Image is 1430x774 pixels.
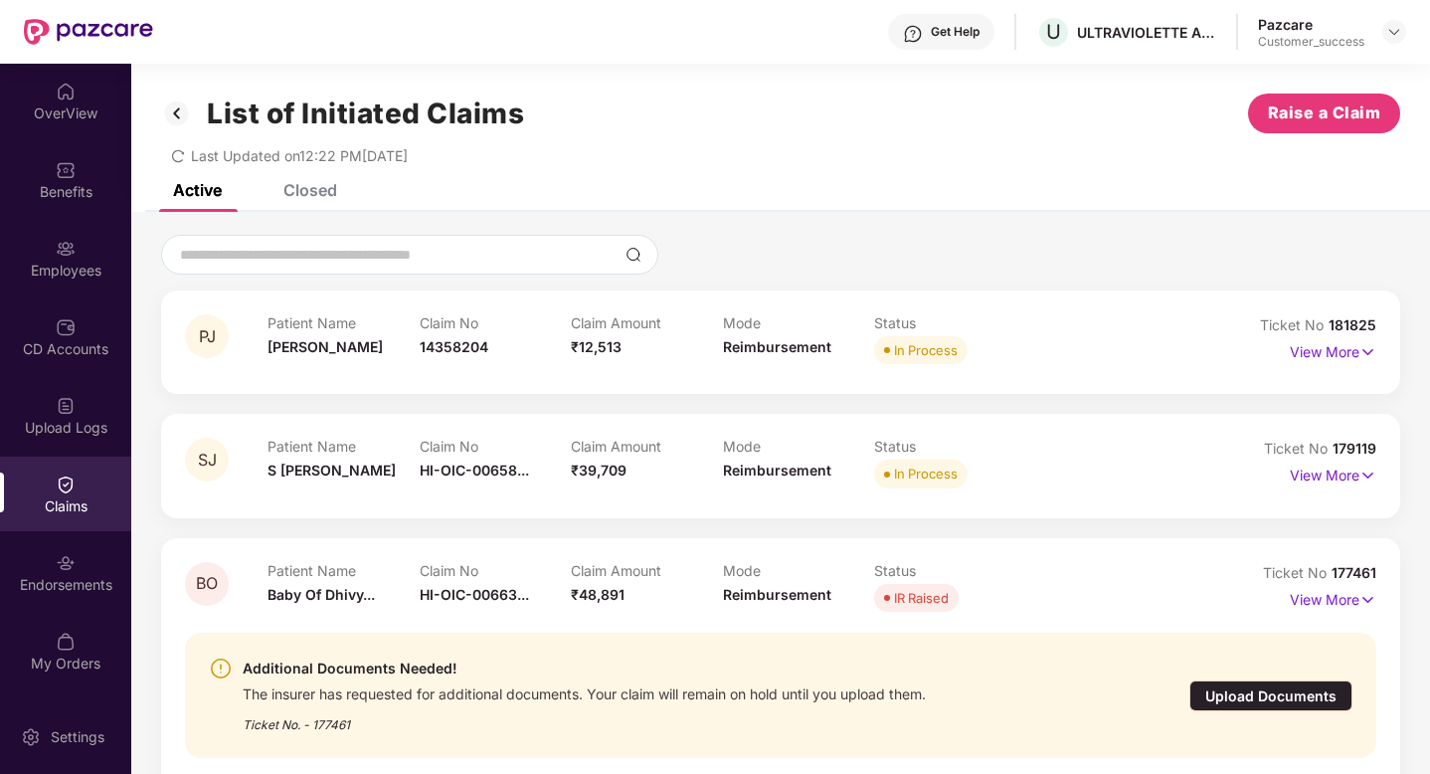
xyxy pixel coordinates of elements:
[723,586,831,603] span: Reimbursement
[209,657,233,680] img: svg+xml;base64,PHN2ZyBpZD0iV2FybmluZ18tXzI0eDI0IiBkYXRhLW5hbWU9Ildhcm5pbmcgLSAyNHgyNCIgeG1sbnM9Im...
[874,438,1026,455] p: Status
[571,438,723,455] p: Claim Amount
[894,340,958,360] div: In Process
[1248,94,1400,133] button: Raise a Claim
[56,239,76,259] img: svg+xml;base64,PHN2ZyBpZD0iRW1wbG95ZWVzIiB4bWxucz0iaHR0cDovL3d3dy53My5vcmcvMjAwMC9zdmciIHdpZHRoPS...
[1290,336,1376,363] p: View More
[1077,23,1216,42] div: ULTRAVIOLETTE AUTOMOTIVE PRIVATE LIMITED
[894,464,958,484] div: In Process
[21,727,41,747] img: svg+xml;base64,PHN2ZyBpZD0iU2V0dGluZy0yMHgyMCIgeG1sbnM9Imh0dHA6Ly93d3cudzMub3JnLzIwMDAvc3ZnIiB3aW...
[171,147,185,164] span: redo
[196,575,218,592] span: BO
[56,475,76,494] img: svg+xml;base64,PHN2ZyBpZD0iQ2xhaW0iIHhtbG5zPSJodHRwOi8vd3d3LnczLm9yZy8yMDAwL3N2ZyIgd2lkdGg9IjIwIi...
[1258,34,1364,50] div: Customer_success
[283,180,337,200] div: Closed
[420,314,572,331] p: Claim No
[420,338,488,355] span: 14358204
[723,562,875,579] p: Mode
[571,462,626,479] span: ₹39,709
[571,338,622,355] span: ₹12,513
[723,462,831,479] span: Reimbursement
[874,314,1026,331] p: Status
[571,562,723,579] p: Claim Amount
[56,553,76,573] img: svg+xml;base64,PHN2ZyBpZD0iRW5kb3JzZW1lbnRzIiB4bWxucz0iaHR0cDovL3d3dy53My5vcmcvMjAwMC9zdmciIHdpZH...
[874,562,1026,579] p: Status
[723,314,875,331] p: Mode
[268,462,396,479] span: S [PERSON_NAME]
[1332,564,1376,581] span: 177461
[268,562,420,579] p: Patient Name
[268,314,420,331] p: Patient Name
[1333,440,1376,457] span: 179119
[56,396,76,416] img: svg+xml;base64,PHN2ZyBpZD0iVXBsb2FkX0xvZ3MiIGRhdGEtbmFtZT0iVXBsb2FkIExvZ3MiIHhtbG5zPSJodHRwOi8vd3...
[420,562,572,579] p: Claim No
[571,314,723,331] p: Claim Amount
[723,338,831,355] span: Reimbursement
[894,588,949,608] div: IR Raised
[1359,341,1376,363] img: svg+xml;base64,PHN2ZyB4bWxucz0iaHR0cDovL3d3dy53My5vcmcvMjAwMC9zdmciIHdpZHRoPSIxNyIgaGVpZ2h0PSIxNy...
[268,438,420,455] p: Patient Name
[1329,316,1376,333] span: 181825
[56,317,76,337] img: svg+xml;base64,PHN2ZyBpZD0iQ0RfQWNjb3VudHMiIGRhdGEtbmFtZT0iQ0QgQWNjb3VudHMiIHhtbG5zPSJodHRwOi8vd3...
[1268,100,1381,125] span: Raise a Claim
[1359,589,1376,611] img: svg+xml;base64,PHN2ZyB4bWxucz0iaHR0cDovL3d3dy53My5vcmcvMjAwMC9zdmciIHdpZHRoPSIxNyIgaGVpZ2h0PSIxNy...
[268,586,375,603] span: Baby Of Dhivy...
[571,586,625,603] span: ₹48,891
[45,727,110,747] div: Settings
[420,586,529,603] span: HI-OIC-00663...
[1263,564,1332,581] span: Ticket No
[56,160,76,180] img: svg+xml;base64,PHN2ZyBpZD0iQmVuZWZpdHMiIHhtbG5zPSJodHRwOi8vd3d3LnczLm9yZy8yMDAwL3N2ZyIgd2lkdGg9Ij...
[420,438,572,455] p: Claim No
[1260,316,1329,333] span: Ticket No
[1046,20,1061,44] span: U
[243,680,926,703] div: The insurer has requested for additional documents. Your claim will remain on hold until you uplo...
[173,180,222,200] div: Active
[268,338,383,355] span: [PERSON_NAME]
[24,19,153,45] img: New Pazcare Logo
[626,247,641,263] img: svg+xml;base64,PHN2ZyBpZD0iU2VhcmNoLTMyeDMyIiB4bWxucz0iaHR0cDovL3d3dy53My5vcmcvMjAwMC9zdmciIHdpZH...
[198,452,217,469] span: SJ
[161,97,193,130] img: svg+xml;base64,PHN2ZyB3aWR0aD0iMzIiIGhlaWdodD0iMzIiIHZpZXdCb3g9IjAgMCAzMiAzMiIgZmlsbD0ibm9uZSIgeG...
[420,462,529,479] span: HI-OIC-00658...
[931,24,980,40] div: Get Help
[207,97,524,130] h1: List of Initiated Claims
[56,632,76,652] img: svg+xml;base64,PHN2ZyBpZD0iTXlfT3JkZXJzIiBkYXRhLW5hbWU9Ik15IE9yZGVycyIgeG1sbnM9Imh0dHA6Ly93d3cudz...
[723,438,875,455] p: Mode
[1290,460,1376,486] p: View More
[903,24,923,44] img: svg+xml;base64,PHN2ZyBpZD0iSGVscC0zMngzMiIgeG1sbnM9Imh0dHA6Ly93d3cudzMub3JnLzIwMDAvc3ZnIiB3aWR0aD...
[243,657,926,680] div: Additional Documents Needed!
[56,82,76,101] img: svg+xml;base64,PHN2ZyBpZD0iSG9tZSIgeG1sbnM9Imh0dHA6Ly93d3cudzMub3JnLzIwMDAvc3ZnIiB3aWR0aD0iMjAiIG...
[1264,440,1333,457] span: Ticket No
[1258,15,1364,34] div: Pazcare
[199,328,216,345] span: PJ
[1189,680,1352,711] div: Upload Documents
[1359,465,1376,486] img: svg+xml;base64,PHN2ZyB4bWxucz0iaHR0cDovL3d3dy53My5vcmcvMjAwMC9zdmciIHdpZHRoPSIxNyIgaGVpZ2h0PSIxNy...
[1290,584,1376,611] p: View More
[1386,24,1402,40] img: svg+xml;base64,PHN2ZyBpZD0iRHJvcGRvd24tMzJ4MzIiIHhtbG5zPSJodHRwOi8vd3d3LnczLm9yZy8yMDAwL3N2ZyIgd2...
[243,703,926,734] div: Ticket No. - 177461
[191,147,408,164] span: Last Updated on 12:22 PM[DATE]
